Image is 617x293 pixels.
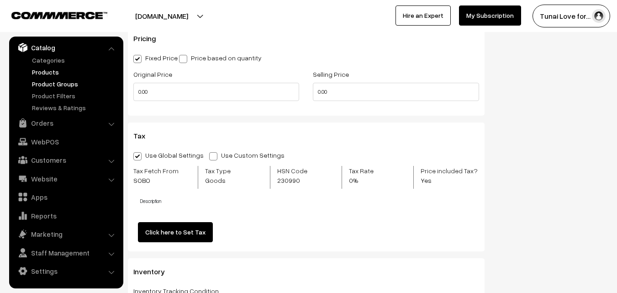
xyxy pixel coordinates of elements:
a: Orders [11,115,120,131]
input: Selling Price [313,83,479,101]
label: Original Price [133,69,172,79]
span: 230990 [277,176,330,185]
button: [DOMAIN_NAME] [103,5,220,27]
a: Marketing [11,226,120,242]
span: Yes [421,176,479,185]
a: Hire an Expert [396,5,451,26]
a: Reports [11,208,120,224]
span: Goods [205,176,251,185]
button: Tunai Love for… [533,5,610,27]
label: Tax Fetch From [133,166,191,185]
a: Customers [11,152,120,168]
a: Product Filters [30,91,120,101]
span: 0% [349,176,383,185]
span: Pricing [133,34,167,43]
label: Price included Tax? [421,166,479,185]
a: Catalog [11,39,120,56]
a: Click here to Set Tax [138,222,213,242]
a: COMMMERCE [11,9,91,20]
label: Tax Type [205,166,251,185]
a: Categories [30,55,120,65]
label: Fixed Price [133,53,178,63]
a: Website [11,170,120,187]
a: Reviews & Ratings [30,103,120,112]
label: Use Custom Settings [209,150,289,160]
a: My Subscription [459,5,521,26]
img: COMMMERCE [11,12,107,19]
label: Tax Rate [349,166,383,185]
h4: Description [140,198,479,204]
span: Inventory [133,267,176,276]
label: Use Global Settings [133,150,204,160]
span: Tax [133,131,156,140]
img: user [592,9,606,23]
label: Price based on quantity [179,53,262,63]
label: HSN Code [277,166,330,185]
a: Settings [11,263,120,279]
a: Products [30,67,120,77]
span: SOBO [133,176,191,185]
a: Product Groups [30,79,120,89]
input: Original Price [133,83,299,101]
a: Staff Management [11,245,120,261]
a: WebPOS [11,133,120,150]
a: Apps [11,189,120,205]
label: Selling Price [313,69,349,79]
